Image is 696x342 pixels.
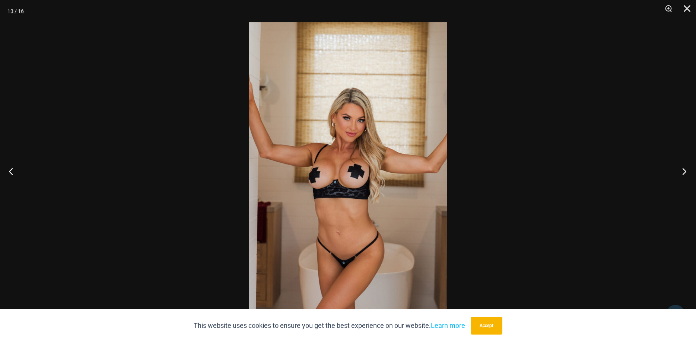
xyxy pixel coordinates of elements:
[194,320,465,331] p: This website uses cookies to ensure you get the best experience on our website.
[249,22,447,320] img: Nights Fall Silver Leopard 1036 Bra 6516 Micro 03
[668,153,696,190] button: Next
[431,322,465,329] a: Learn more
[471,317,502,335] button: Accept
[7,6,24,17] div: 13 / 16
